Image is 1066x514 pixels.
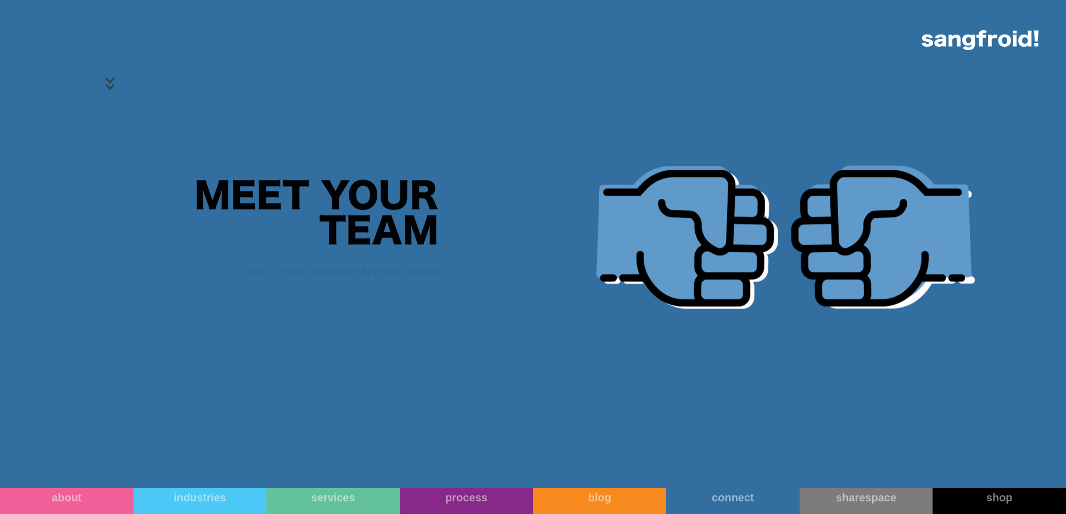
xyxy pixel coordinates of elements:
[933,488,1066,514] a: shop
[933,491,1066,504] div: shop
[400,488,533,514] a: process
[194,180,439,250] h2: MEET YOUR TEAM
[922,30,1039,50] img: logo
[266,491,400,504] div: services
[266,488,400,514] a: services
[533,491,667,504] div: blog
[133,488,267,514] a: industries
[400,491,533,504] div: process
[533,488,667,514] a: blog
[194,263,439,280] div: Invest In People Empowered By Positive Passion
[133,491,267,504] div: industries
[800,491,933,504] div: sharespace
[666,491,800,504] div: connect
[800,488,933,514] a: sharespace
[666,488,800,514] a: connect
